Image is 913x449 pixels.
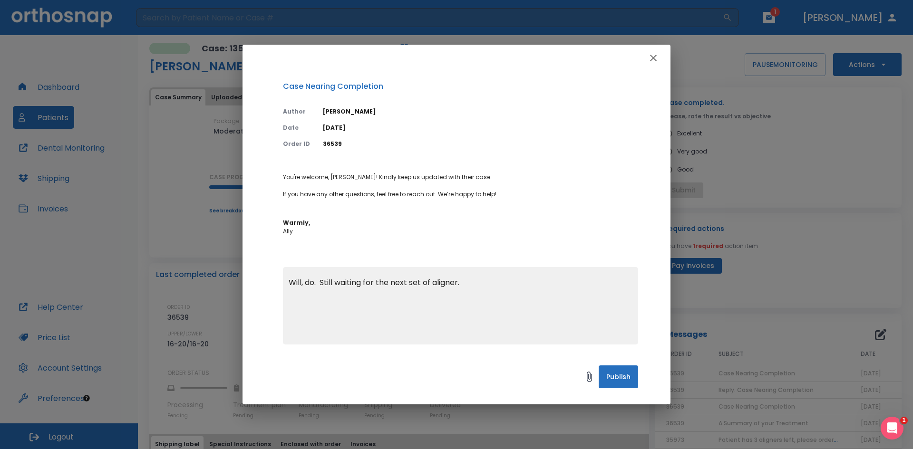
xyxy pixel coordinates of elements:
[900,417,908,424] span: 1
[283,219,310,227] strong: Warmly,
[283,219,638,236] p: Ally
[283,140,311,148] p: Order ID
[283,173,638,199] p: You're welcome, [PERSON_NAME]! Kindly keep us updated with their case. If you have any other ques...
[323,124,638,132] p: [DATE]
[283,81,638,92] p: Case Nearing Completion
[323,107,638,116] p: [PERSON_NAME]
[283,107,311,116] p: Author
[599,365,638,388] button: Publish
[283,124,311,132] p: Date
[323,140,638,148] p: 36539
[881,417,903,439] iframe: Intercom live chat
